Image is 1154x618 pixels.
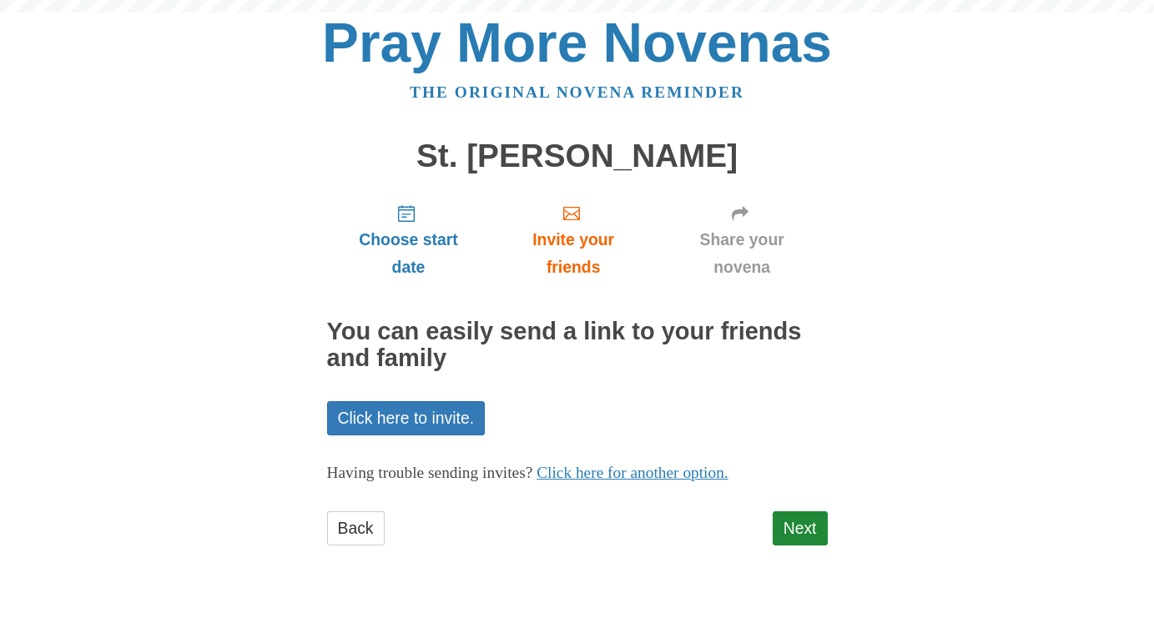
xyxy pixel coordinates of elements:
a: Back [327,511,385,545]
a: Click here for another option. [537,464,728,481]
a: Next [773,511,828,545]
span: Share your novena [673,226,811,281]
a: Invite your friends [490,190,656,289]
a: Choose start date [327,190,491,289]
a: Click here to invite. [327,401,486,435]
a: Share your novena [657,190,828,289]
span: Invite your friends [506,226,639,281]
span: Having trouble sending invites? [327,464,533,481]
h2: You can easily send a link to your friends and family [327,319,828,372]
span: Choose start date [344,226,474,281]
a: The original novena reminder [410,83,744,101]
a: Pray More Novenas [322,12,832,73]
h1: St. [PERSON_NAME] [327,138,828,174]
